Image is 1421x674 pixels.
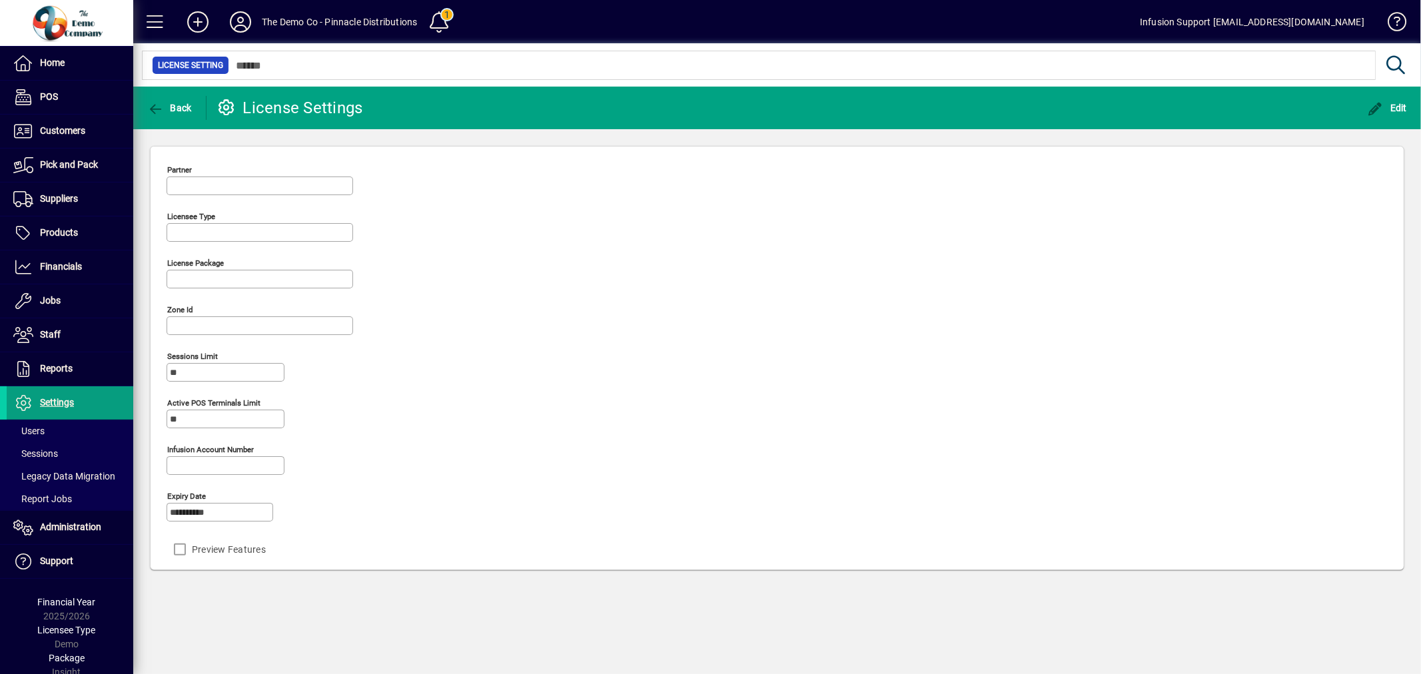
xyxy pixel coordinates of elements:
a: Products [7,216,133,250]
span: License Setting [158,59,223,72]
span: Report Jobs [13,494,72,504]
a: Suppliers [7,182,133,216]
a: Financials [7,250,133,284]
span: Financial Year [38,597,96,607]
a: Sessions [7,442,133,465]
mat-label: License Package [167,258,224,268]
span: Legacy Data Migration [13,471,115,482]
mat-label: Zone Id [167,305,193,314]
span: Administration [40,521,101,532]
mat-label: Licensee Type [167,212,215,221]
a: Knowledge Base [1378,3,1404,46]
div: Infusion Support [EMAIL_ADDRESS][DOMAIN_NAME] [1140,11,1364,33]
a: Staff [7,318,133,352]
span: Suppliers [40,193,78,204]
app-page-header-button: Back [133,96,207,120]
a: Administration [7,511,133,544]
span: Licensee Type [38,625,96,635]
div: License Settings [217,97,363,119]
span: Home [40,57,65,68]
button: Edit [1364,96,1411,120]
span: Products [40,227,78,238]
span: Pick and Pack [40,159,98,170]
span: Sessions [13,448,58,459]
span: Reports [40,363,73,374]
a: POS [7,81,133,114]
mat-label: Expiry date [167,492,206,501]
span: Package [49,653,85,663]
a: Jobs [7,284,133,318]
span: Settings [40,397,74,408]
button: Profile [219,10,262,34]
a: Home [7,47,133,80]
a: Support [7,545,133,578]
span: Users [13,426,45,436]
a: Report Jobs [7,488,133,510]
mat-label: Infusion account number [167,445,254,454]
a: Legacy Data Migration [7,465,133,488]
a: Reports [7,352,133,386]
span: Customers [40,125,85,136]
a: Users [7,420,133,442]
mat-label: Partner [167,165,192,174]
span: POS [40,91,58,102]
span: Staff [40,329,61,340]
button: Add [177,10,219,34]
mat-label: Active POS Terminals Limit [167,398,260,408]
div: The Demo Co - Pinnacle Distributions [262,11,417,33]
span: Back [147,103,192,113]
button: Back [144,96,195,120]
a: Pick and Pack [7,149,133,182]
span: Jobs [40,295,61,306]
span: Support [40,555,73,566]
span: Edit [1368,103,1408,113]
a: Customers [7,115,133,148]
mat-label: Sessions Limit [167,352,218,361]
span: Financials [40,261,82,272]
